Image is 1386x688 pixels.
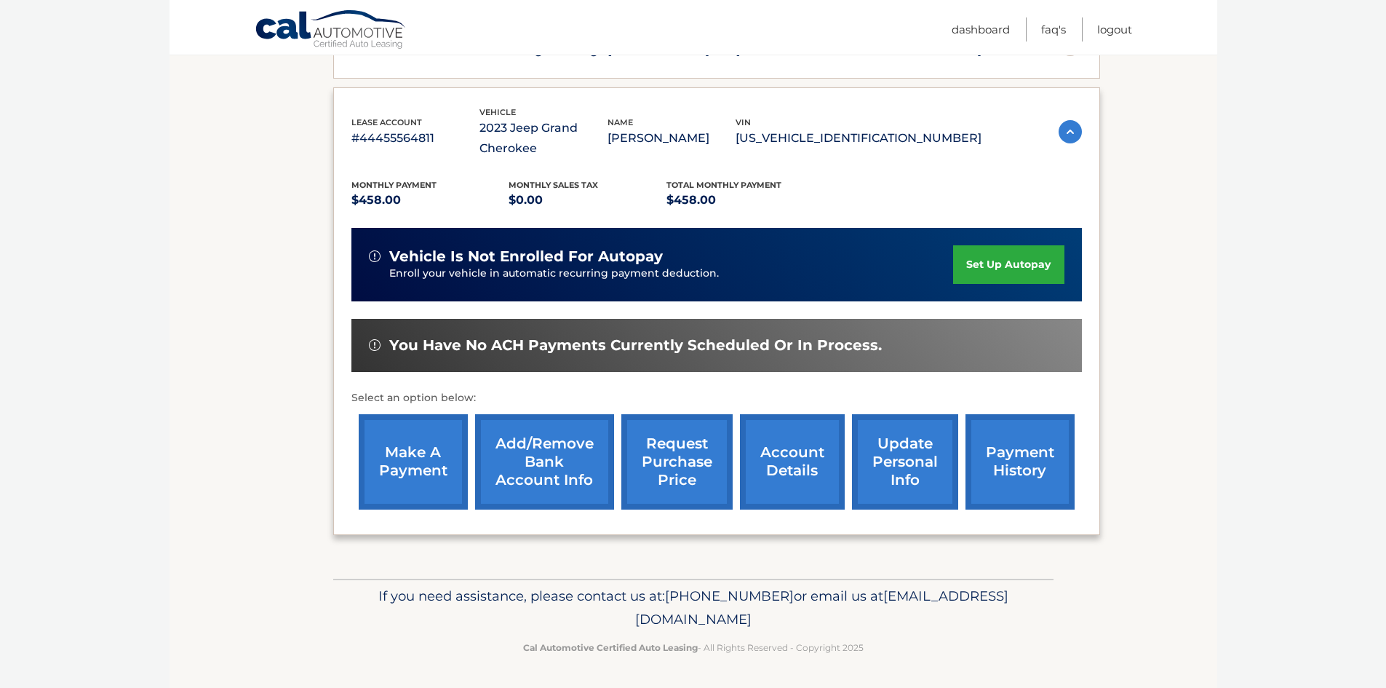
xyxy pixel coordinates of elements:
strong: Cal Automotive Certified Auto Leasing [523,642,698,653]
p: 2023 Jeep Grand Cherokee [479,118,608,159]
a: payment history [965,414,1075,510]
p: - All Rights Reserved - Copyright 2025 [343,640,1044,655]
p: [US_VEHICLE_IDENTIFICATION_NUMBER] [736,128,981,149]
a: Logout [1097,17,1132,41]
span: lease account [351,117,422,127]
p: [PERSON_NAME] [608,128,736,149]
span: vehicle [479,107,516,117]
a: FAQ's [1041,17,1066,41]
a: Cal Automotive [255,9,407,52]
span: [PHONE_NUMBER] [665,588,794,604]
p: #44455564811 [351,128,479,149]
p: Enroll your vehicle in automatic recurring payment deduction. [389,266,954,282]
img: alert-white.svg [369,250,381,262]
a: make a payment [359,414,468,510]
p: $458.00 [351,190,509,210]
a: Add/Remove bank account info [475,414,614,510]
a: request purchase price [621,414,733,510]
a: set up autopay [953,245,1064,284]
p: Select an option below: [351,390,1082,407]
span: Total Monthly Payment [666,180,781,190]
span: name [608,117,633,127]
p: If you need assistance, please contact us at: or email us at [343,585,1044,631]
span: Monthly Payment [351,180,437,190]
span: Monthly sales Tax [509,180,598,190]
a: account details [740,414,845,510]
img: accordion-active.svg [1059,120,1082,143]
p: $0.00 [509,190,666,210]
a: update personal info [852,414,958,510]
span: vehicle is not enrolled for autopay [389,248,663,266]
a: Dashboard [952,17,1010,41]
img: alert-white.svg [369,339,381,351]
span: vin [736,117,751,127]
span: You have no ACH payments currently scheduled or in process. [389,336,882,355]
p: $458.00 [666,190,824,210]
